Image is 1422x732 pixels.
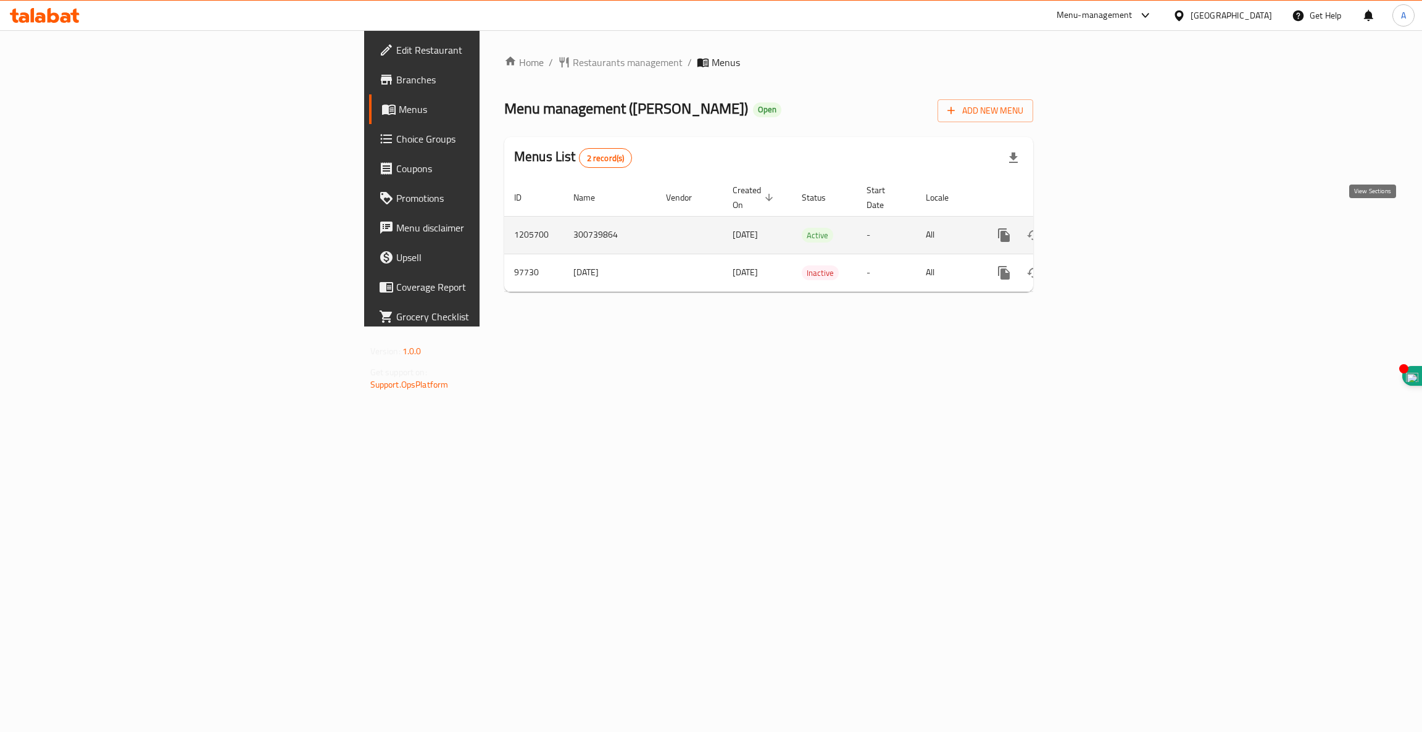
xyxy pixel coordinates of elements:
span: Created On [733,183,777,212]
span: [DATE] [733,264,758,280]
span: Menus [399,102,592,117]
a: Edit Restaurant [369,35,602,65]
span: Open [753,104,781,115]
span: Add New Menu [947,103,1023,119]
a: Support.OpsPlatform [370,376,449,393]
li: / [688,55,692,70]
div: Export file [999,143,1028,173]
td: [DATE] [563,254,656,291]
span: ID [514,190,538,205]
span: Active [802,228,833,243]
td: All [916,254,979,291]
button: Change Status [1019,220,1049,250]
div: Total records count [579,148,633,168]
h2: Menus List [514,148,632,168]
button: more [989,220,1019,250]
button: more [989,258,1019,288]
button: Change Status [1019,258,1049,288]
div: Inactive [802,265,839,280]
span: A [1401,9,1406,22]
a: Promotions [369,183,602,213]
a: Restaurants management [558,55,683,70]
span: Branches [396,72,592,87]
span: Grocery Checklist [396,309,592,324]
span: Menu disclaimer [396,220,592,235]
span: Coupons [396,161,592,176]
td: All [916,216,979,254]
span: Get support on: [370,364,427,380]
td: - [857,216,916,254]
span: 1.0.0 [402,343,422,359]
td: 300739864 [563,216,656,254]
span: Locale [926,190,965,205]
span: Version: [370,343,401,359]
a: Menu disclaimer [369,213,602,243]
div: [GEOGRAPHIC_DATA] [1191,9,1272,22]
a: Upsell [369,243,602,272]
span: Name [573,190,611,205]
th: Actions [979,179,1118,217]
a: Coupons [369,154,602,183]
span: Upsell [396,250,592,265]
nav: breadcrumb [504,55,1033,70]
span: Promotions [396,191,592,206]
span: Inactive [802,266,839,280]
table: enhanced table [504,179,1118,292]
span: Start Date [867,183,901,212]
span: Choice Groups [396,131,592,146]
a: Branches [369,65,602,94]
a: Menus [369,94,602,124]
a: Grocery Checklist [369,302,602,331]
a: Coverage Report [369,272,602,302]
td: - [857,254,916,291]
button: Add New Menu [938,99,1033,122]
div: Open [753,102,781,117]
span: Vendor [666,190,708,205]
span: 2 record(s) [580,152,632,164]
span: Coverage Report [396,280,592,294]
span: [DATE] [733,227,758,243]
span: Edit Restaurant [396,43,592,57]
a: Choice Groups [369,124,602,154]
span: Restaurants management [573,55,683,70]
span: Menu management ( [PERSON_NAME] ) [504,94,748,122]
span: Menus [712,55,740,70]
div: Menu-management [1057,8,1133,23]
span: Status [802,190,842,205]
